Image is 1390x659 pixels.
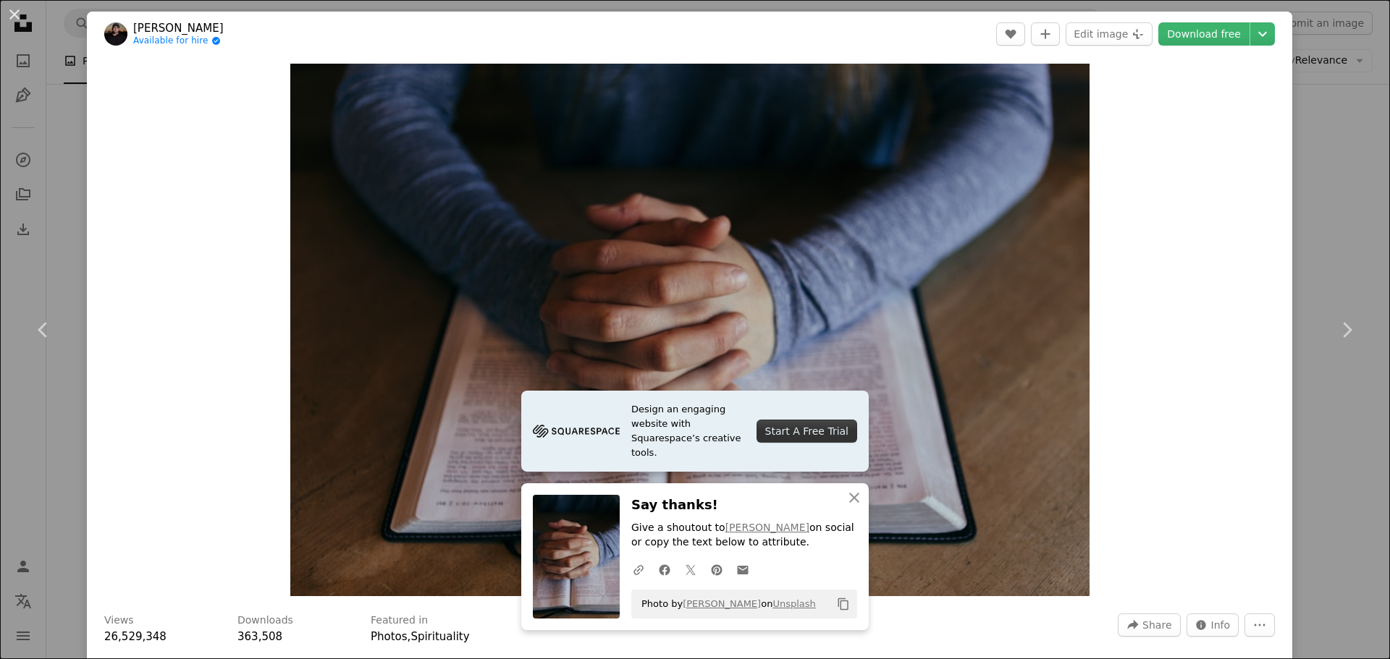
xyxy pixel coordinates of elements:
[104,630,167,643] span: 26,529,348
[631,402,745,460] span: Design an engaging website with Squarespace’s creative tools.
[757,420,857,443] div: Start A Free Trial
[772,598,815,609] a: Unsplash
[652,555,678,584] a: Share on Facebook
[1244,613,1275,637] button: More Actions
[725,522,809,534] a: [PERSON_NAME]
[1303,260,1390,399] a: Next
[371,613,428,628] h3: Featured in
[133,35,224,47] a: Available for hire
[410,630,469,643] a: Spirituality
[631,495,857,516] h3: Say thanks!
[704,555,730,584] a: Share on Pinterest
[371,630,408,643] a: Photos
[237,613,293,628] h3: Downloads
[533,420,620,442] img: file-1705255347840-230a6ab5bca9image
[1250,22,1275,46] button: Choose download size
[678,555,704,584] a: Share on Twitter
[1066,22,1153,46] button: Edit image
[634,592,816,616] span: Photo by on
[683,598,761,609] a: [PERSON_NAME]
[104,22,127,46] img: Go to Patrick Fore's profile
[1031,22,1060,46] button: Add to Collection
[996,22,1025,46] button: Like
[290,64,1090,596] button: Zoom in on this image
[1158,22,1250,46] a: Download free
[831,592,856,616] button: Copy to clipboard
[290,64,1090,596] img: man holding his hands on open book
[521,391,869,472] a: Design an engaging website with Squarespace’s creative tools.Start A Free Trial
[408,630,411,643] span: ,
[1142,614,1171,636] span: Share
[133,21,224,35] a: [PERSON_NAME]
[1211,614,1231,636] span: Info
[1118,613,1180,637] button: Share this image
[730,555,756,584] a: Share over email
[1187,613,1239,637] button: Stats about this image
[104,613,134,628] h3: Views
[631,522,857,550] p: Give a shoutout to on social or copy the text below to attribute.
[237,630,282,643] span: 363,508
